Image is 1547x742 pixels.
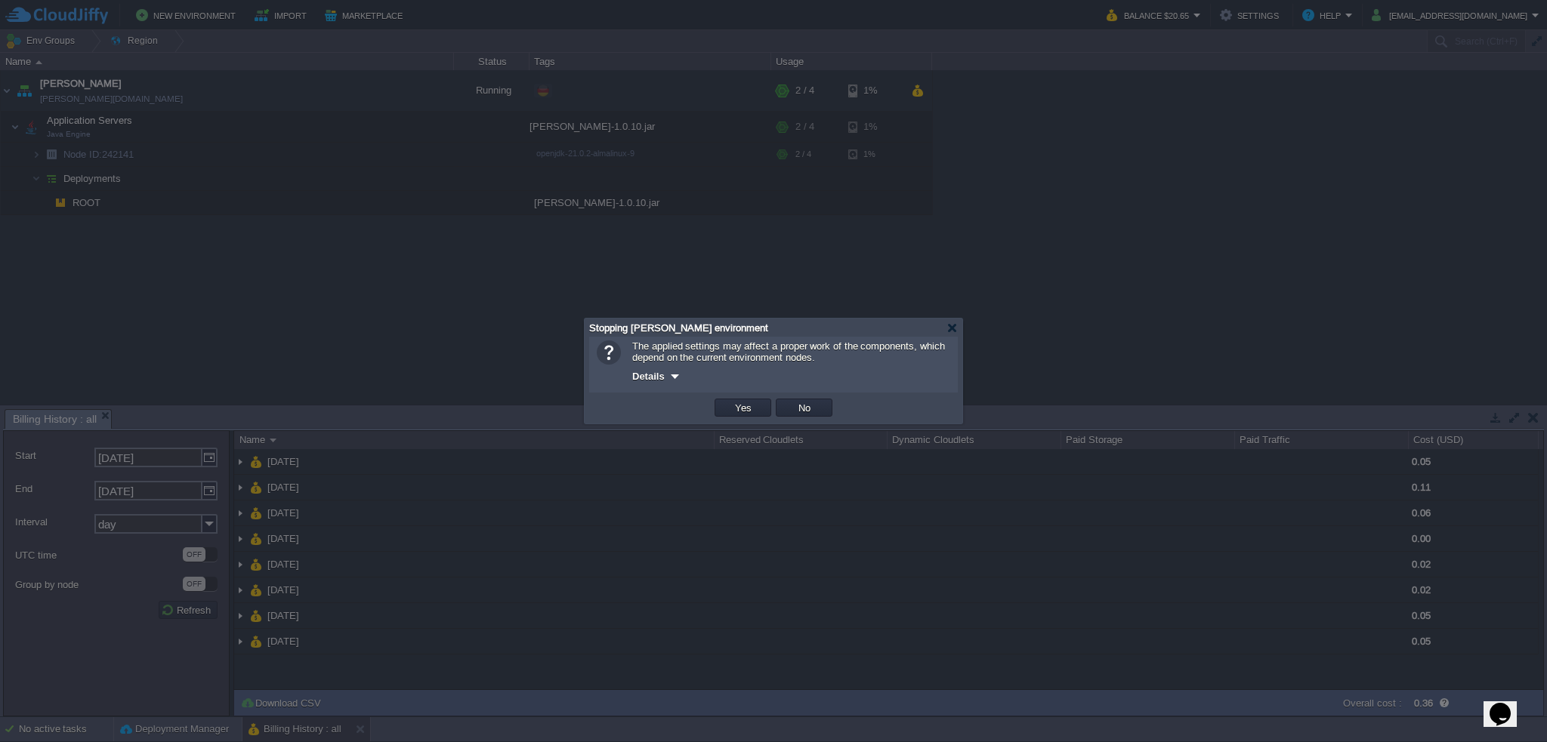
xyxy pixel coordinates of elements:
[589,322,768,334] span: Stopping [PERSON_NAME] environment
[1484,682,1532,727] iframe: chat widget
[730,401,756,414] button: Yes
[632,340,945,363] span: The applied settings may affect a proper work of the components, which depend on the current envi...
[632,371,665,382] span: Details
[794,401,815,414] button: No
